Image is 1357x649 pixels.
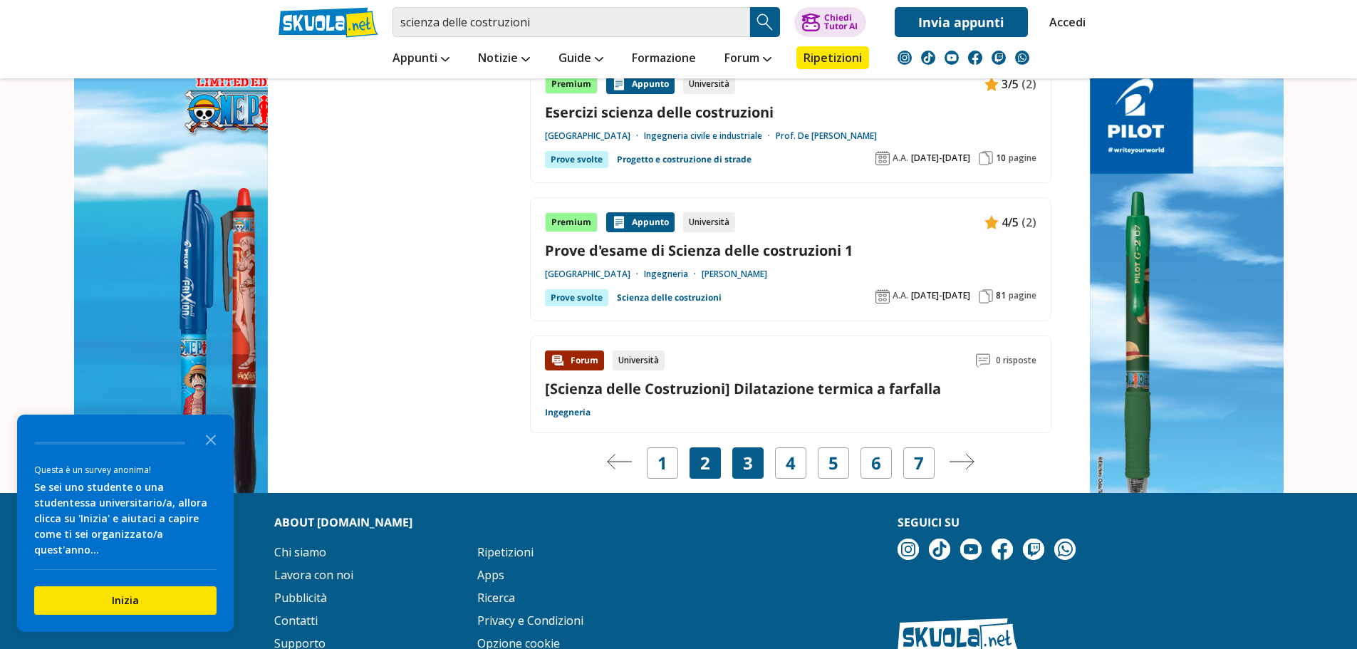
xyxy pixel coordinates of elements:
[721,46,775,72] a: Forum
[898,514,960,530] strong: Seguici su
[929,539,950,560] img: tiktok
[477,567,504,583] a: Apps
[984,215,999,229] img: Appunti contenuto
[1021,75,1036,93] span: (2)
[683,74,735,94] div: Università
[1021,213,1036,232] span: (2)
[545,151,608,168] div: Prove svolte
[911,290,970,301] span: [DATE]-[DATE]
[743,453,753,473] a: 3
[617,289,722,306] a: Scienza delle costruzioni
[1054,539,1076,560] img: WhatsApp
[945,51,959,65] img: youtube
[1009,152,1036,164] span: pagine
[545,103,1036,122] a: Esercizi scienza delle costruzioni
[545,130,644,142] a: [GEOGRAPHIC_DATA]
[979,289,993,303] img: Pagine
[786,453,796,473] a: 4
[644,130,776,142] a: Ingegneria civile e industriale
[34,463,217,477] div: Questa è un survey anonima!
[607,453,633,473] a: Pagina precedente
[545,241,1036,260] a: Prove d'esame di Scienza delle costruzioni 1
[1023,539,1044,560] img: twitch
[1009,290,1036,301] span: pagine
[628,46,700,72] a: Formazione
[960,539,982,560] img: youtube
[700,453,710,473] span: 2
[545,269,644,280] a: [GEOGRAPHIC_DATA]
[824,14,858,31] div: Chiedi Tutor AI
[898,51,912,65] img: instagram
[794,7,866,37] button: ChiediTutor AI
[683,212,735,232] div: Università
[197,425,225,453] button: Close the survey
[996,351,1036,370] span: 0 risposte
[545,212,598,232] div: Premium
[34,586,217,615] button: Inizia
[992,51,1006,65] img: twitch
[274,567,353,583] a: Lavora con noi
[392,7,750,37] input: Cerca appunti, riassunti o versioni
[898,539,919,560] img: instagram
[606,212,675,232] div: Appunto
[545,407,591,418] a: Ingegneria
[968,51,982,65] img: facebook
[474,46,534,72] a: Notizie
[612,77,626,91] img: Appunti contenuto
[1002,75,1019,93] span: 3/5
[477,590,515,606] a: Ricerca
[274,544,326,560] a: Chi siamo
[612,215,626,229] img: Appunti contenuto
[911,152,970,164] span: [DATE]-[DATE]
[893,152,908,164] span: A.A.
[921,51,935,65] img: tiktok
[754,11,776,33] img: Cerca appunti, riassunti o versioni
[984,77,999,91] img: Appunti contenuto
[17,415,234,632] div: Survey
[530,447,1051,479] nav: Navigazione pagine
[976,353,990,368] img: Commenti lettura
[776,130,877,142] a: Prof. De [PERSON_NAME]
[389,46,453,72] a: Appunti
[545,289,608,306] div: Prove svolte
[606,74,675,94] div: Appunto
[875,289,890,303] img: Anno accademico
[1002,213,1019,232] span: 4/5
[555,46,607,72] a: Guide
[545,351,604,370] div: Forum
[274,613,318,628] a: Contatti
[979,151,993,165] img: Pagine
[949,454,974,469] img: Pagina successiva
[657,453,667,473] a: 1
[893,290,908,301] span: A.A.
[545,379,941,398] a: [Scienza delle Costruzioni] Dilatazione termica a farfalla
[914,453,924,473] a: 7
[996,152,1006,164] span: 10
[895,7,1028,37] a: Invia appunti
[613,351,665,370] div: Università
[617,151,752,168] a: Progetto e costruzione di strade
[875,151,890,165] img: Anno accademico
[1015,51,1029,65] img: WhatsApp
[644,269,702,280] a: Ingegneria
[1049,7,1079,37] a: Accedi
[949,453,974,473] a: Pagina successiva
[477,613,583,628] a: Privacy e Condizioni
[996,290,1006,301] span: 81
[274,514,412,530] strong: About [DOMAIN_NAME]
[34,479,217,558] div: Se sei uno studente o una studentessa universitario/a, allora clicca su 'Inizia' e aiutaci a capi...
[545,74,598,94] div: Premium
[828,453,838,473] a: 5
[551,353,565,368] img: Forum contenuto
[871,453,881,473] a: 6
[607,454,633,469] img: Pagina precedente
[274,590,327,606] a: Pubblicità
[702,269,767,280] a: [PERSON_NAME]
[477,544,534,560] a: Ripetizioni
[750,7,780,37] button: Search Button
[992,539,1013,560] img: facebook
[796,46,869,69] a: Ripetizioni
